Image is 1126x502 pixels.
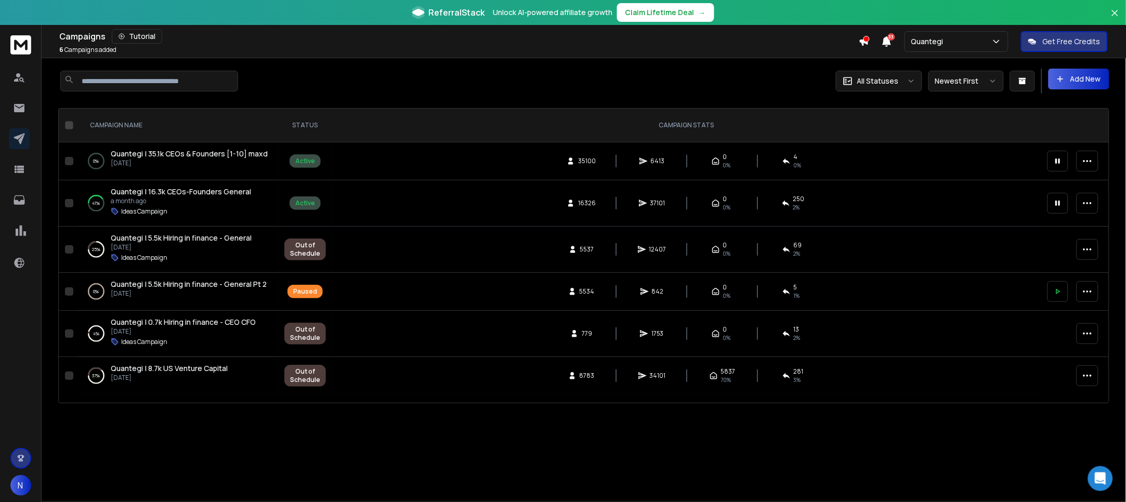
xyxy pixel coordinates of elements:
span: 37101 [650,199,665,207]
td: 0%Quantegi | 5.5k Hiring in finance - General Pt 2[DATE] [77,273,278,311]
p: Ideas Campaign [121,338,167,346]
span: 0 % [794,161,802,169]
div: Out of Schedule [290,367,320,384]
div: Paused [293,287,317,296]
span: 0 [723,241,727,249]
td: 4%Quantegi | 0.7k Hiring in finance - CEO CFO[DATE]Ideas Campaign [77,311,278,357]
span: 33 [888,33,895,41]
p: Get Free Credits [1043,36,1101,47]
p: Campaigns added [59,46,116,54]
a: Quantegi | 0.7k Hiring in finance - CEO CFO [111,317,256,327]
span: Quantegi | 8.7k US Venture Capital [111,363,228,373]
span: 250 [793,195,805,203]
span: 2 % [793,203,800,212]
span: 1753 [651,329,664,338]
span: 5 [794,283,797,292]
a: Quantegi | 5.5k Hiring in finance - General Pt 2 [111,279,267,289]
span: 13 [794,325,800,334]
span: 281 [794,367,804,376]
p: 0 % [94,286,99,297]
th: CAMPAIGN STATS [332,109,1041,142]
span: → [699,7,706,18]
span: 34101 [650,372,666,380]
span: 0% [723,203,731,212]
p: [DATE] [111,159,268,167]
button: Get Free Credits [1021,31,1108,52]
p: Ideas Campaign [121,254,167,262]
span: 0 [723,195,727,203]
p: 0 % [94,156,99,166]
span: 5537 [580,245,594,254]
span: 0% [723,249,731,258]
span: 6413 [651,157,665,165]
p: All Statuses [857,76,899,86]
p: Ideas Campaign [121,207,167,216]
p: Quantegi [911,36,948,47]
button: N [10,475,31,496]
span: 69 [794,241,802,249]
div: Out of Schedule [290,325,320,342]
span: 6 [59,45,63,54]
span: Quantegi | 5.5k Hiring in finance - General Pt 2 [111,279,267,289]
div: Active [295,157,315,165]
p: 41 % [93,198,100,208]
span: 2 % [794,334,801,342]
td: 0%Quantegi | 35.1k CEOs & Founders [1-10] maxd[DATE] [77,142,278,180]
td: 37%Quantegi | 8.7k US Venture Capital[DATE] [77,357,278,395]
span: 3 % [794,376,801,384]
span: 5837 [721,367,736,376]
div: Campaigns [59,29,859,44]
a: Quantegi | 5.5k Hiring in finance - General [111,233,252,243]
span: 8783 [580,372,595,380]
button: Close banner [1108,6,1122,31]
td: 25%Quantegi | 5.5k Hiring in finance - General[DATE]Ideas Campaign [77,227,278,273]
span: 0 [723,153,727,161]
a: Quantegi | 8.7k US Venture Capital [111,363,228,374]
span: 70 % [721,376,731,384]
span: 0% [723,292,731,300]
span: 16326 [578,199,596,207]
td: 41%Quantegi | 16.3k CEOs-Founders Generala month agoIdeas Campaign [77,180,278,227]
span: 842 [652,287,664,296]
p: [DATE] [111,289,267,298]
p: a month ago [111,197,251,205]
button: Newest First [928,71,1004,91]
span: 12407 [649,245,666,254]
p: 25 % [92,244,100,255]
span: 5534 [580,287,595,296]
span: 0% [723,161,731,169]
p: Unlock AI-powered affiliate growth [493,7,613,18]
p: [DATE] [111,374,228,382]
a: Quantegi | 35.1k CEOs & Founders [1-10] maxd [111,149,268,159]
p: [DATE] [111,243,252,252]
span: 0 [723,283,727,292]
span: 2 % [794,249,801,258]
div: Out of Schedule [290,241,320,258]
span: 35100 [578,157,596,165]
button: Claim Lifetime Deal→ [617,3,714,22]
a: Quantegi | 16.3k CEOs-Founders General [111,187,251,197]
p: 4 % [93,328,99,339]
th: CAMPAIGN NAME [77,109,278,142]
span: ReferralStack [429,6,485,19]
button: Tutorial [112,29,162,44]
div: Open Intercom Messenger [1088,466,1113,491]
span: 0 [723,325,727,334]
p: 37 % [93,371,100,381]
span: 779 [582,329,592,338]
p: [DATE] [111,327,256,336]
div: Active [295,199,315,207]
span: 4 [794,153,798,161]
span: 1 % [794,292,800,300]
span: 0% [723,334,731,342]
button: Add New [1049,69,1109,89]
th: STATUS [278,109,332,142]
span: Quantegi | 16.3k CEOs-Founders General [111,187,251,196]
